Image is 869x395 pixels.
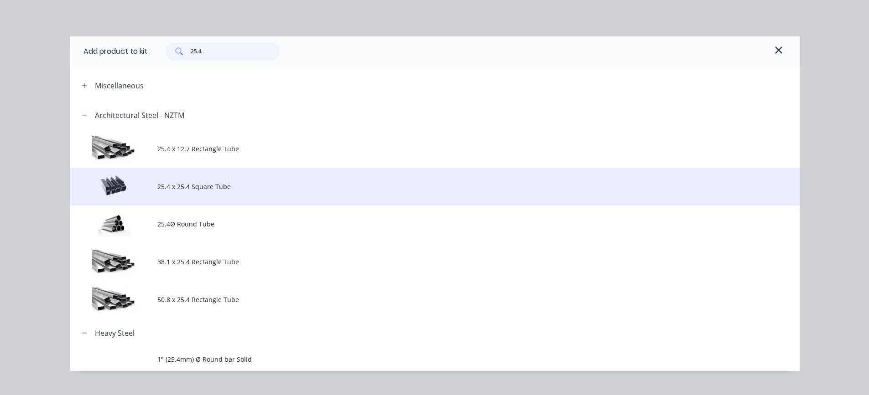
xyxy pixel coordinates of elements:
span: 25.4 x 12.7 Rectangle Tube [157,144,671,154]
div: Heavy Steel [95,328,135,339]
span: 25.4Ø Round Tube [157,219,671,229]
span: 50.8 x 25.4 Rectangle Tube [157,295,671,304]
div: Add product to kit [83,46,147,57]
span: 1" (25.4mm) Ø Round bar Solid [157,354,671,364]
input: Search... [191,42,280,61]
div: Miscellaneous [95,80,144,91]
span: 25.4 x 25.4 Square Tube [157,182,671,191]
span: 38.1 x 25.4 Rectangle Tube [157,257,671,267]
div: Architectural Steel - NZTM [95,110,184,121]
